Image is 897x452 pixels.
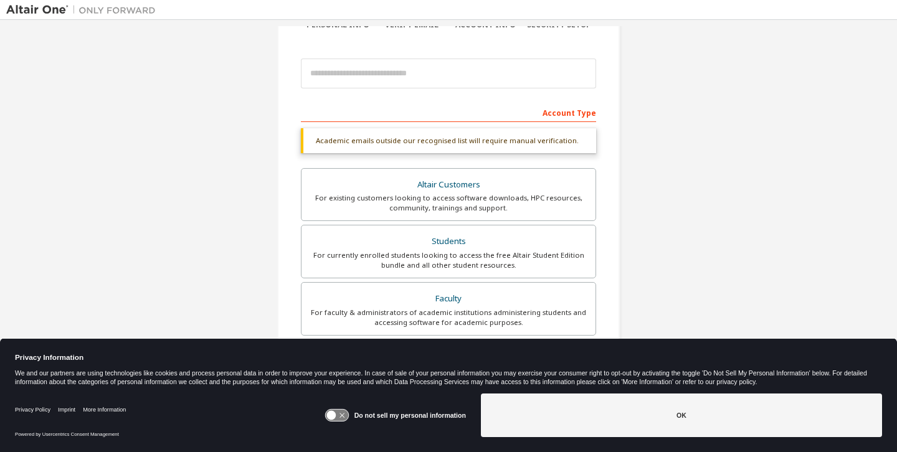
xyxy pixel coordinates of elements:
[309,233,588,250] div: Students
[309,308,588,327] div: For faculty & administrators of academic institutions administering students and accessing softwa...
[309,176,588,194] div: Altair Customers
[309,193,588,213] div: For existing customers looking to access software downloads, HPC resources, community, trainings ...
[301,102,596,122] div: Account Type
[309,290,588,308] div: Faculty
[309,250,588,270] div: For currently enrolled students looking to access the free Altair Student Edition bundle and all ...
[6,4,162,16] img: Altair One
[301,128,596,153] div: Academic emails outside our recognised list will require manual verification.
